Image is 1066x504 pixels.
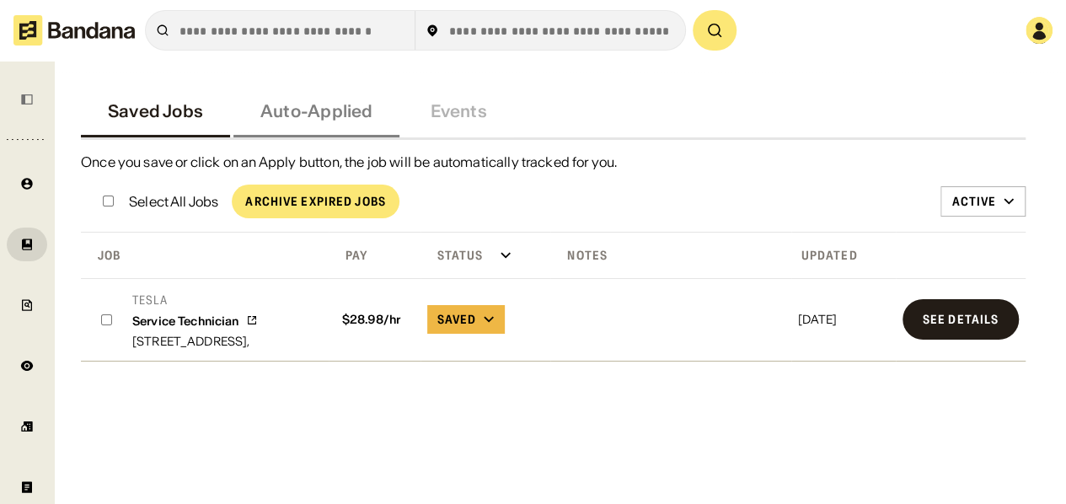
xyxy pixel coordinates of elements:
[795,248,858,263] div: Updated
[132,314,239,329] div: Service Technician
[132,292,258,347] a: TeslaService Technician[STREET_ADDRESS],
[424,248,484,263] div: Status
[798,314,889,325] div: [DATE]
[923,314,999,325] div: See Details
[129,195,218,208] div: Select All Jobs
[430,101,486,121] div: Events
[332,243,417,268] div: Click toggle to sort ascending
[13,15,135,46] img: Bandana logotype
[437,312,477,327] div: Saved
[424,243,548,268] div: Click toggle to sort ascending
[132,292,258,308] div: Tesla
[554,243,787,268] div: Click toggle to sort ascending
[795,243,892,268] div: Click toggle to sort descending
[951,194,996,209] div: Active
[245,196,385,207] div: Archive Expired Jobs
[260,101,372,121] div: Auto-Applied
[84,248,121,263] div: Job
[335,313,414,327] div: $ 28.98 /hr
[108,101,203,121] div: Saved Jobs
[84,243,325,268] div: Click toggle to sort descending
[132,335,258,347] div: [STREET_ADDRESS],
[332,248,367,263] div: Pay
[81,153,1026,171] div: Once you save or click on an Apply button, the job will be automatically tracked for you.
[554,248,608,263] div: Notes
